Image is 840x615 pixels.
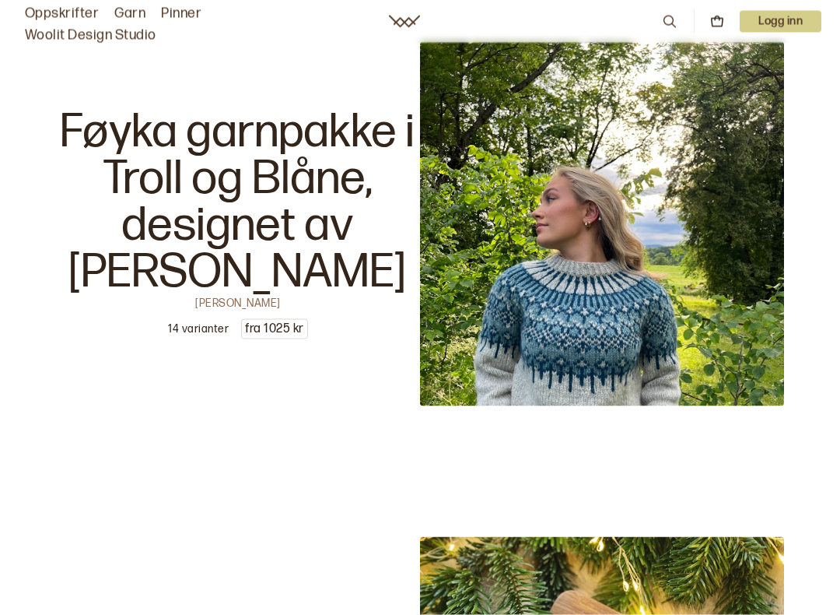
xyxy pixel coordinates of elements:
[25,3,99,25] a: Oppskrifter
[161,3,201,25] a: Pinner
[56,42,784,406] a: Linka Neumann Villmarksgensere VOL I Vi har heldigitale oppskrift , garn og strikkejakke til Føyk...
[740,11,821,33] button: User dropdown
[242,320,306,339] p: fra 1025 kr
[195,296,280,307] p: [PERSON_NAME]
[25,25,156,47] a: Woolit Design Studio
[389,16,420,28] a: Woolit
[168,322,229,337] p: 14 varianter
[56,109,420,296] p: Føyka garnpakke i Troll og Blåne, designet av [PERSON_NAME]
[114,3,145,25] a: Garn
[420,42,784,406] img: Linka Neumann Villmarksgensere VOL I Vi har heldigitale oppskrift , garn og strikkejakke til Føyk...
[740,11,821,33] p: Logg inn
